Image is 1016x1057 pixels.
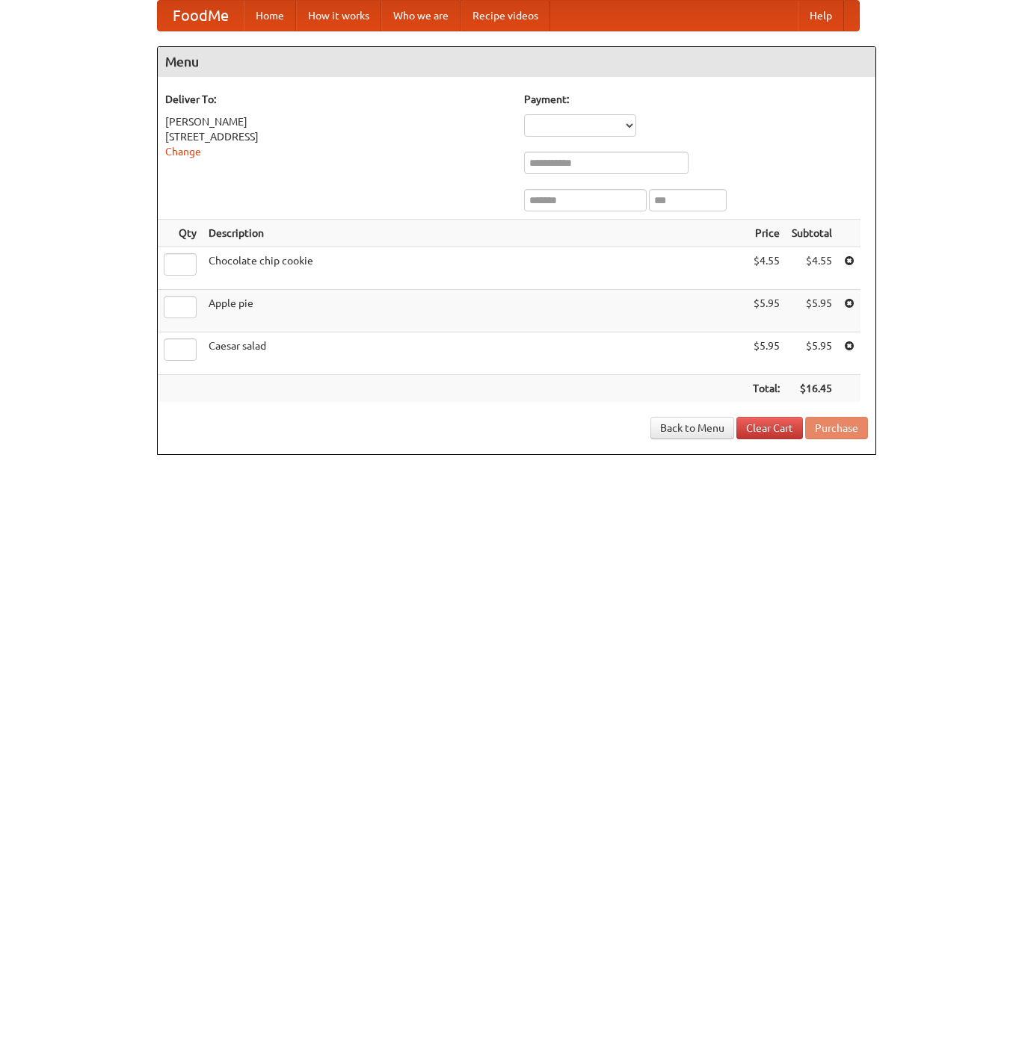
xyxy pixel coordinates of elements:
[203,220,747,247] th: Description
[165,129,509,144] div: [STREET_ADDRESS]
[203,290,747,332] td: Apple pie
[158,47,875,77] h4: Menu
[650,417,734,439] a: Back to Menu
[747,247,786,290] td: $4.55
[296,1,381,31] a: How it works
[747,220,786,247] th: Price
[747,290,786,332] td: $5.95
[165,92,509,107] h5: Deliver To:
[244,1,296,31] a: Home
[747,375,786,403] th: Total:
[805,417,868,439] button: Purchase
[165,114,509,129] div: [PERSON_NAME]
[461,1,550,31] a: Recipe videos
[203,332,747,375] td: Caesar salad
[786,375,838,403] th: $16.45
[798,1,844,31] a: Help
[524,92,868,107] h5: Payment:
[786,247,838,290] td: $4.55
[158,1,244,31] a: FoodMe
[203,247,747,290] td: Chocolate chip cookie
[381,1,461,31] a: Who we are
[786,332,838,375] td: $5.95
[786,290,838,332] td: $5.95
[747,332,786,375] td: $5.95
[165,146,201,158] a: Change
[158,220,203,247] th: Qty
[736,417,803,439] a: Clear Cart
[786,220,838,247] th: Subtotal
